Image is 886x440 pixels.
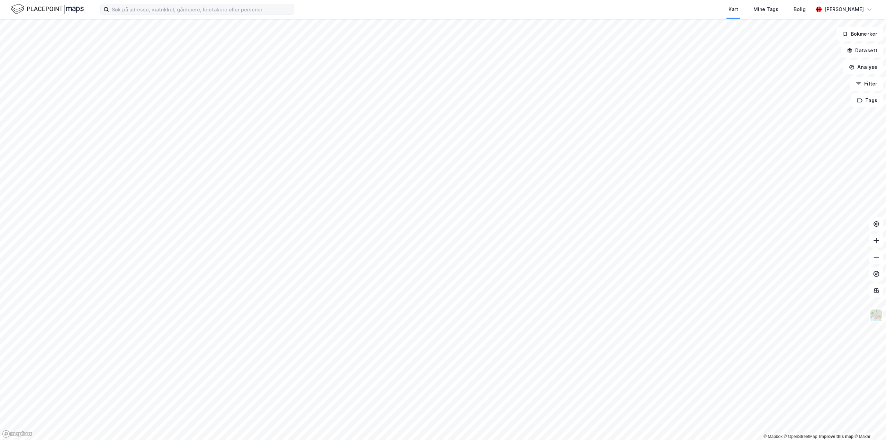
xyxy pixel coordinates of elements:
div: [PERSON_NAME] [824,5,864,14]
a: OpenStreetMap [784,434,817,439]
iframe: Chat Widget [851,407,886,440]
div: Bolig [794,5,806,14]
a: Mapbox homepage [2,430,33,438]
button: Datasett [841,44,883,57]
button: Tags [851,93,883,107]
a: Improve this map [819,434,853,439]
button: Filter [850,77,883,91]
input: Søk på adresse, matrikkel, gårdeiere, leietakere eller personer [109,4,294,15]
div: Kart [729,5,738,14]
img: Z [870,309,883,322]
img: logo.f888ab2527a4732fd821a326f86c7f29.svg [11,3,84,15]
div: Kontrollprogram for chat [851,407,886,440]
button: Analyse [843,60,883,74]
a: Mapbox [763,434,783,439]
button: Bokmerker [837,27,883,41]
div: Mine Tags [753,5,778,14]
